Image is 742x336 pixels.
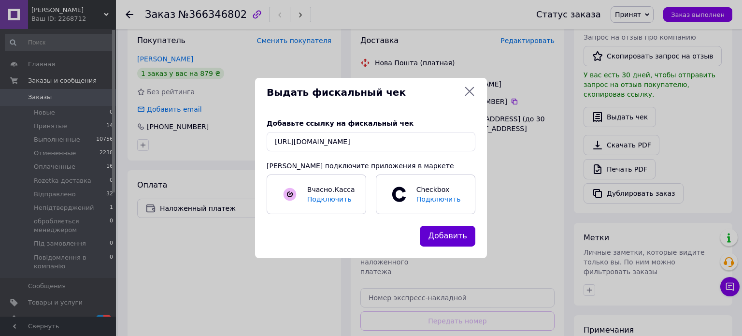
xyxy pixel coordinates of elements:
span: Выдать фискальный чек [267,86,460,100]
a: Вчасно.КассаПодключить [267,175,366,214]
input: URL чека [267,132,475,151]
span: Checkbox [412,185,465,204]
span: Добавьте ссылку на фискальный чек [267,119,414,127]
div: [PERSON_NAME] подключите приложения в маркете [267,161,475,171]
span: Подключить [307,195,352,203]
span: Вчасно.Касса [307,186,355,193]
a: CheckboxПодключить [376,175,475,214]
span: Подключить [416,195,461,203]
button: Добавить [420,226,475,247]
